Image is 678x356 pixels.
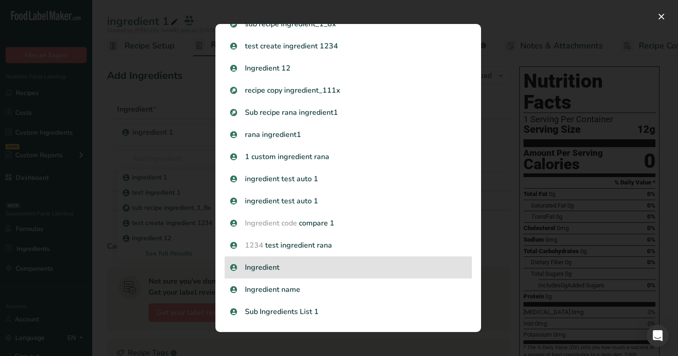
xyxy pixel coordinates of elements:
p: Ingredient name [230,284,466,295]
p: sub recipe ingredient_1_8x [230,18,466,30]
img: Sub Recipe [230,87,237,94]
img: Sub Recipe [230,21,237,28]
p: rana ingredient1 [230,129,466,140]
p: recipe copy ingredient_111x [230,85,466,96]
p: Ingredient [230,262,466,273]
p: Sub recipe rana ingredient1 [230,107,466,118]
p: test ingredient rana [230,240,466,251]
img: Sub Recipe [230,109,237,116]
p: ingredient test auto 1 [230,196,466,207]
p: compare 1 [230,218,466,229]
p: test create ingredient 1234 [230,41,466,52]
div: Open Intercom Messenger [647,325,669,347]
p: ingredient test auto 1 [230,173,466,184]
p: Sub Ingredients List 1 [230,306,466,317]
span: 1234 [245,240,263,250]
p: 1 custom ingredient rana [230,151,466,162]
p: Ingredient 12 [230,63,466,74]
span: Ingredient code [245,218,297,228]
